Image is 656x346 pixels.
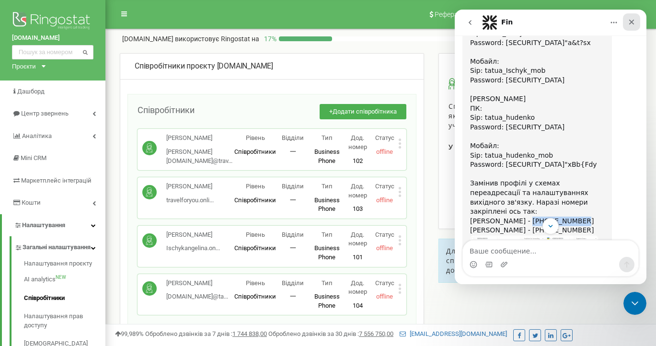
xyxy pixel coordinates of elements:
[24,307,105,334] a: Налаштування прав доступу
[454,265,493,275] a: бази знань
[449,142,576,151] span: У цьому розділі у вас є можливість:
[290,293,296,300] span: 一
[375,183,394,190] span: Статус
[344,253,371,262] p: 101
[14,236,105,256] a: Загальні налаштування
[234,293,276,300] span: Співробітники
[21,110,69,117] span: Центр звернень
[375,231,394,238] span: Статус
[282,231,304,238] span: Відділи
[122,34,259,44] p: [DOMAIN_NAME]
[320,104,406,120] button: +Додати співробітника
[15,66,150,113] div: Password: [SECURITY_DATA] [PERSON_NAME] ПК: Sip: tatua_hudenko
[376,148,393,155] span: offline
[344,157,371,166] p: 102
[322,183,333,190] span: Тип
[15,113,150,150] div: Password: [SECURITY_DATA] Мобайл: Sip: tatua_hudenko_mob
[446,246,582,275] span: Для отримання інструкції з управління співробітниками проєкту перейдіть до
[314,244,340,261] span: Business Phone
[375,134,394,141] span: Статус
[12,45,93,59] input: Пошук за номером
[348,279,367,296] span: Дод. номер
[15,251,23,259] button: Средство выбора эмодзи
[166,196,214,204] span: travelforyou.onli...
[145,330,267,337] span: Оброблено дзвінків за 7 днів :
[314,293,340,309] span: Business Phone
[290,196,296,204] span: 一
[322,134,333,141] span: Тип
[333,108,397,115] span: Додати співробітника
[246,183,265,190] span: Рівень
[166,148,232,164] span: [PERSON_NAME][DOMAIN_NAME]@trav...
[455,10,646,284] iframe: Intercom live chat
[166,279,228,288] p: [PERSON_NAME]
[348,183,367,199] span: Дод. номер
[400,330,507,337] a: [EMAIL_ADDRESS][DOMAIN_NAME]
[376,293,393,300] span: offline
[12,34,93,43] a: [DOMAIN_NAME]
[24,289,105,308] a: Співробітники
[375,279,394,287] span: Статус
[30,251,38,259] button: Средство выбора GIF-файла
[12,62,36,71] div: Проєкти
[135,61,215,70] span: Співробітники проєкту
[24,259,105,271] a: Налаштування проєкту
[12,10,93,34] img: Ringostat logo
[623,292,646,315] iframe: Intercom live chat
[344,205,371,214] p: 103
[46,251,53,259] button: Добавить вложение
[164,247,180,263] button: Отправить сообщение…
[15,29,150,66] div: Password: [SECURITY_DATA]"a&t?sx Мобайл: Sip: tatua_Ischyk_mob
[348,231,367,247] span: Дод. номер
[246,279,265,287] span: Рівень
[234,244,276,252] span: Співробітники
[314,148,340,164] span: Business Phone
[22,199,41,206] span: Кошти
[138,105,195,115] span: Співробітники
[449,102,587,130] span: Співробітник - це користувач проєкту, який здійснює і приймає виклики і бере участь в інтеграції ...
[246,134,265,141] span: Рівень
[88,208,104,225] button: Scroll to bottom
[322,279,333,287] span: Тип
[22,132,52,139] span: Аналiтика
[322,231,333,238] span: Тип
[246,231,265,238] span: Рівень
[2,214,105,237] a: Налаштування
[21,177,92,184] span: Маркетплейс інтеграцій
[175,35,259,43] span: використовує Ringostat на
[348,134,367,150] span: Дод. номер
[376,244,393,252] span: offline
[314,196,340,213] span: Business Phone
[135,61,409,72] div: [DOMAIN_NAME]
[234,196,276,204] span: Співробітники
[166,293,228,300] span: [DOMAIN_NAME]@ta...
[259,34,279,44] p: 17 %
[166,134,234,143] p: [PERSON_NAME]
[359,330,393,337] u: 7 556 750,00
[344,301,371,311] p: 104
[232,330,267,337] u: 1 744 838,00
[115,330,144,337] span: 99,989%
[290,244,296,252] span: 一
[166,244,220,252] span: Ischykangelina.on...
[234,148,276,155] span: Співробітники
[376,196,393,204] span: offline
[282,279,304,287] span: Відділи
[15,150,150,226] div: Password: [SECURITY_DATA]"xBb{Fdy Замінив профілі у схемах переадресації та налаштуваннях вихідно...
[268,330,393,337] span: Оброблено дзвінків за 30 днів :
[282,183,304,190] span: Відділи
[166,231,220,240] p: [PERSON_NAME]
[21,154,46,161] span: Mini CRM
[17,88,45,95] span: Дашборд
[166,182,214,191] p: [PERSON_NAME]
[290,148,296,155] span: 一
[23,243,91,252] span: Загальні налаштування
[8,231,184,247] textarea: Ваше сообщение...
[24,270,105,289] a: AI analyticsNEW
